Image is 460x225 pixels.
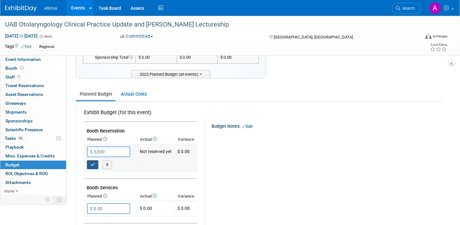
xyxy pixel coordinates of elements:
a: Staff1 [0,73,66,81]
span: $ 0.00 [177,149,190,154]
a: Misc. Expenses & Credits [0,152,66,160]
td: Booth Reservation [84,122,197,135]
a: Shipments [0,108,66,116]
a: Playbook [0,143,66,151]
a: Attachments [0,178,66,187]
img: ExhibitDay [5,5,37,12]
span: ROI, Objectives & ROO [5,171,48,176]
td: Tags [5,43,32,50]
a: more [0,187,66,195]
a: Edit [21,44,32,49]
img: Format-Inperson.png [425,34,432,39]
span: (2 days) [39,34,52,38]
th: Planned [84,135,137,144]
img: Abbee Buchanan [429,2,441,14]
td: Booth Services [84,179,197,192]
a: Budget [0,161,66,169]
th: Actual [137,135,175,144]
span: Shipments [5,110,27,115]
span: Misc. Expenses & Credits [5,153,55,158]
span: Scientific Presence [5,127,43,132]
span: Booth not reserved yet [19,66,25,70]
a: Tasks0% [0,134,66,143]
span: Staff [5,74,21,80]
span: Asset Reservations [5,92,43,97]
a: Travel Reservations [0,81,66,90]
div: Budget Notes: [212,121,442,130]
span: Event Information [5,57,41,62]
span: 2025 Planned Budget (all events) [131,70,210,78]
div: Event Rating [430,43,447,46]
span: $ 0.00 [177,206,190,211]
td: $ 0.00 [137,201,175,216]
span: Travel Reservations [5,83,44,88]
td: $ 0.00 [177,52,218,63]
span: Tasks [5,136,24,141]
span: $ 0.00 [220,55,231,60]
div: Exhibit Budget (for this event) [84,109,195,120]
div: UAB Otolaryngology Clinical Practice Update and [PERSON_NAME] Lectureship [3,19,410,30]
a: Scientific Presence [0,126,66,134]
a: Booth [0,64,66,73]
span: Search [400,6,415,11]
div: In-Person [432,34,447,39]
span: [DATE] [DATE] [5,33,38,39]
th: Actual [137,192,175,201]
a: Planned Budget [76,88,116,100]
span: Attachments [5,180,31,185]
span: $ 0.00 [138,55,150,60]
th: Planned [84,192,137,201]
a: Giveaways [0,99,66,108]
div: Event Format [382,33,447,42]
div: Sponsorship Total [86,55,133,61]
span: Afirma [44,6,57,11]
td: Not reserved yet [137,144,175,172]
a: Asset Reservations [0,90,66,99]
a: ROI, Objectives & ROO [0,169,66,178]
span: 1 [16,74,21,79]
span: to [18,33,24,38]
th: Variance [175,135,197,144]
button: X [102,160,112,169]
div: Regional [37,44,56,50]
span: more [4,188,14,193]
td: Personalize Event Tab Strip [42,196,53,204]
span: Giveaways [5,101,26,106]
td: Toggle Event Tabs [53,196,66,204]
span: [GEOGRAPHIC_DATA], [GEOGRAPHIC_DATA] [274,35,353,39]
a: Edit [242,124,253,129]
a: Sponsorships [0,117,66,125]
a: Event Information [0,55,66,64]
a: Actual Costs [117,88,150,100]
span: Booth [5,66,25,71]
th: Variance [175,192,197,201]
a: Search [392,3,421,14]
span: 0% [17,136,24,141]
button: Committed [118,33,156,40]
span: Budget [5,162,20,167]
span: Sponsorships [5,118,33,123]
span: Playbook [5,145,24,150]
